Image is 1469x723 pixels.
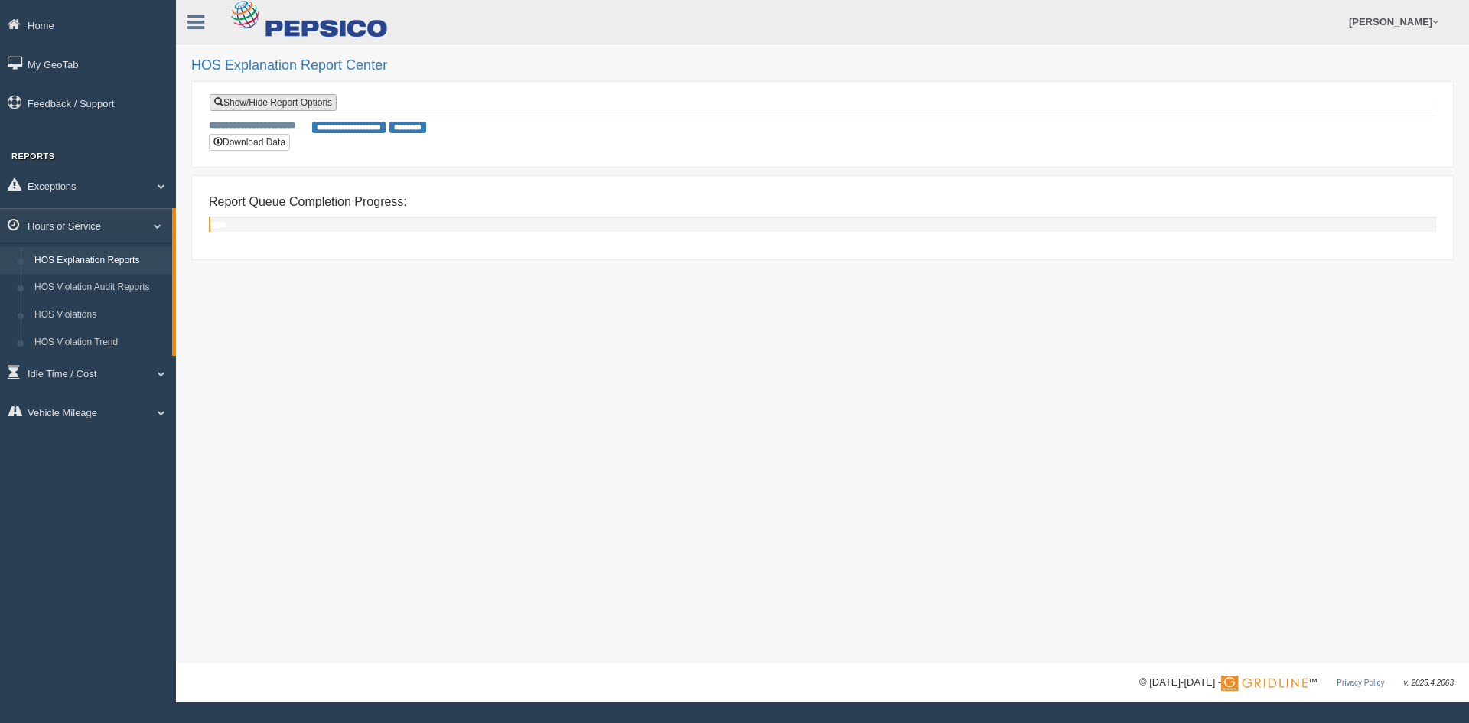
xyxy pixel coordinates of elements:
[191,58,1454,73] h2: HOS Explanation Report Center
[1221,676,1308,691] img: Gridline
[28,274,172,301] a: HOS Violation Audit Reports
[210,94,337,111] a: Show/Hide Report Options
[1404,679,1454,687] span: v. 2025.4.2063
[28,329,172,357] a: HOS Violation Trend
[1337,679,1384,687] a: Privacy Policy
[209,195,1436,209] h4: Report Queue Completion Progress:
[209,134,290,151] button: Download Data
[28,301,172,329] a: HOS Violations
[28,247,172,275] a: HOS Explanation Reports
[1139,675,1454,691] div: © [DATE]-[DATE] - ™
